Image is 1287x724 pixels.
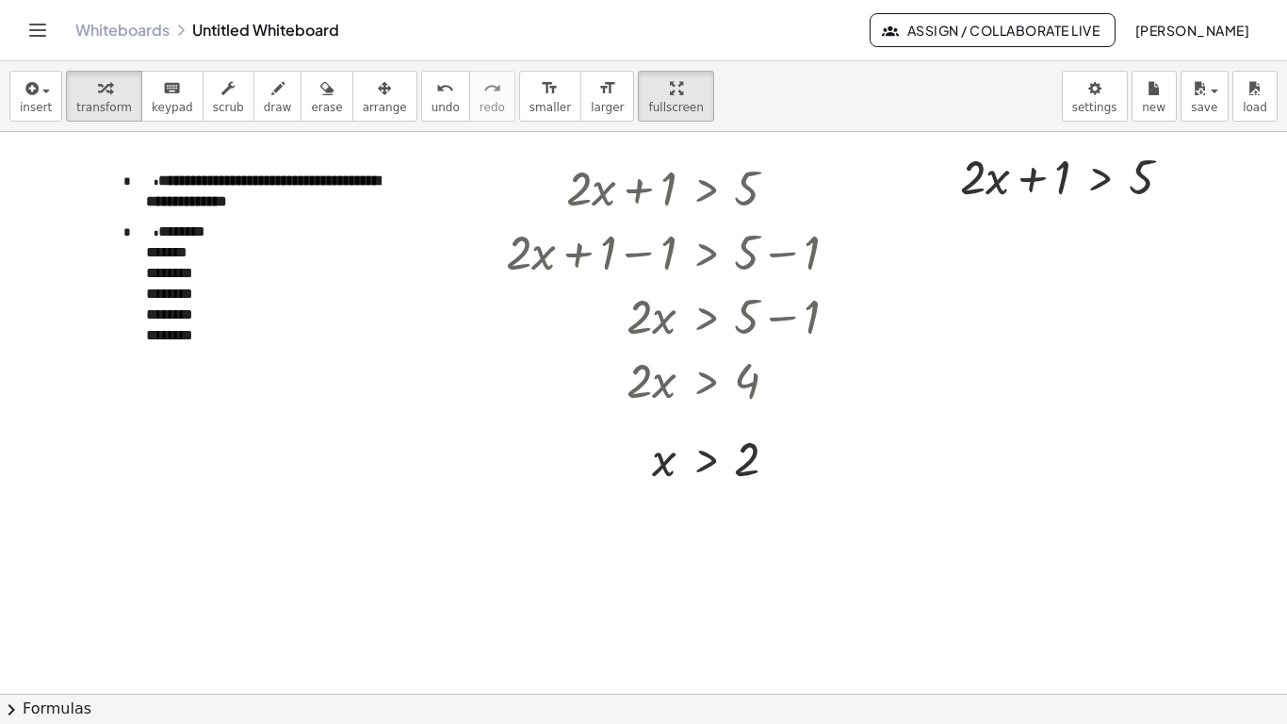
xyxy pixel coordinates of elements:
button: save [1181,71,1229,122]
button: scrub [203,71,254,122]
span: load [1243,101,1267,114]
span: Assign / Collaborate Live [886,22,1100,39]
span: smaller [529,101,571,114]
span: redo [480,101,505,114]
i: redo [483,77,501,100]
button: undoundo [421,71,470,122]
a: Whiteboards [75,21,170,40]
span: draw [264,101,292,114]
i: keyboard [163,77,181,100]
i: format_size [598,77,616,100]
span: arrange [363,101,407,114]
span: keypad [152,101,193,114]
button: format_sizesmaller [519,71,581,122]
span: transform [76,101,132,114]
i: undo [436,77,454,100]
span: settings [1072,101,1117,114]
button: [PERSON_NAME] [1119,13,1264,47]
button: keyboardkeypad [141,71,204,122]
i: format_size [541,77,559,100]
span: new [1142,101,1165,114]
button: fullscreen [638,71,713,122]
span: erase [311,101,342,114]
button: draw [253,71,302,122]
span: scrub [213,101,244,114]
span: undo [432,101,460,114]
button: settings [1062,71,1128,122]
button: load [1232,71,1278,122]
button: transform [66,71,142,122]
span: save [1191,101,1217,114]
button: insert [9,71,62,122]
span: fullscreen [648,101,703,114]
button: new [1132,71,1177,122]
span: [PERSON_NAME] [1134,22,1249,39]
button: Assign / Collaborate Live [870,13,1116,47]
button: arrange [352,71,417,122]
span: insert [20,101,52,114]
button: redoredo [469,71,515,122]
span: larger [591,101,624,114]
button: format_sizelarger [580,71,634,122]
button: Toggle navigation [23,15,53,45]
button: erase [301,71,352,122]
